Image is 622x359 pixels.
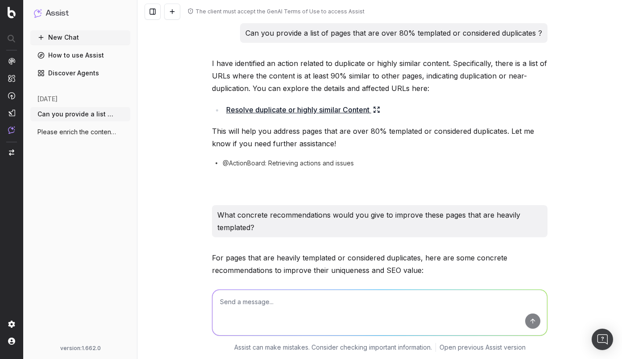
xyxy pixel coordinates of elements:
img: Assist [34,9,42,17]
img: Studio [8,109,15,116]
img: Intelligence [8,74,15,82]
span: Please enrich the content of this page b [37,128,116,136]
img: Assist [8,126,15,134]
img: Botify logo [8,7,16,18]
span: Can you provide a list of pages that are [37,110,116,119]
button: Please enrich the content of this page b [30,125,130,139]
div: The client must accept the GenAI Terms of Use to access Assist [195,8,365,15]
button: New Chat [30,30,130,45]
h1: Assist [46,7,69,20]
img: Activation [8,92,15,99]
img: My account [8,338,15,345]
span: @ActionBoard: Retrieving actions and issues [223,159,354,168]
p: Assist can make mistakes. Consider checking important information. [234,343,432,352]
a: How to use Assist [30,48,130,62]
p: For pages that are heavily templated or considered duplicates, here are some concrete recommendat... [212,252,547,276]
p: This will help you address pages that are over 80% templated or considered duplicates. Let me kno... [212,125,547,150]
p: I have identified an action related to duplicate or highly similar content. Specifically, there i... [212,57,547,95]
div: Open Intercom Messenger [592,329,613,350]
img: Switch project [9,149,14,156]
button: Assist [34,7,127,20]
img: Analytics [8,58,15,65]
a: Discover Agents [30,66,130,80]
a: Resolve duplicate or highly similar Content [226,103,380,116]
img: Setting [8,321,15,328]
a: Open previous Assist version [440,343,526,352]
span: [DATE] [37,95,58,103]
button: Can you provide a list of pages that are [30,107,130,121]
p: Can you provide a list of pages that are over 80% templated or considered duplicates ? [245,27,542,39]
p: What concrete recommendations would you give to improve these pages that are heavily templated? [217,209,542,234]
div: version: 1.662.0 [34,345,127,352]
